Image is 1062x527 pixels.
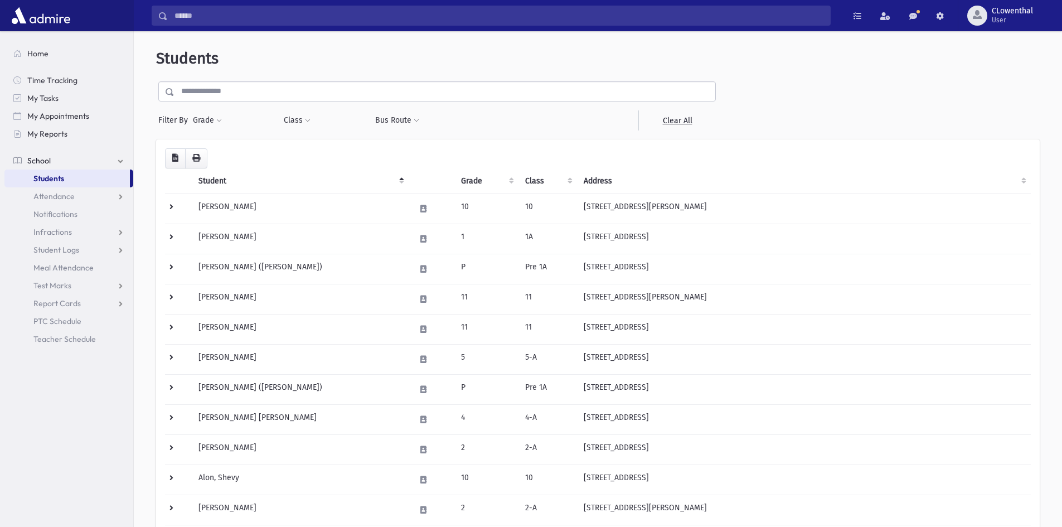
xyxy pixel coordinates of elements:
[27,93,59,103] span: My Tasks
[577,344,1031,374] td: [STREET_ADDRESS]
[4,294,133,312] a: Report Cards
[192,465,409,495] td: Alon, Shevy
[192,284,409,314] td: [PERSON_NAME]
[4,89,133,107] a: My Tasks
[4,277,133,294] a: Test Marks
[577,404,1031,434] td: [STREET_ADDRESS]
[518,374,577,404] td: Pre 1A
[9,4,73,27] img: AdmirePro
[518,434,577,465] td: 2-A
[168,6,830,26] input: Search
[454,194,518,224] td: 10
[33,227,72,237] span: Infractions
[33,281,71,291] span: Test Marks
[454,465,518,495] td: 10
[283,110,311,130] button: Class
[33,245,79,255] span: Student Logs
[192,110,222,130] button: Grade
[192,168,409,194] th: Student: activate to sort column descending
[577,314,1031,344] td: [STREET_ADDRESS]
[27,129,67,139] span: My Reports
[192,314,409,344] td: [PERSON_NAME]
[518,224,577,254] td: 1A
[577,374,1031,404] td: [STREET_ADDRESS]
[33,191,75,201] span: Attendance
[577,254,1031,284] td: [STREET_ADDRESS]
[577,284,1031,314] td: [STREET_ADDRESS][PERSON_NAME]
[518,465,577,495] td: 10
[454,168,518,194] th: Grade: activate to sort column ascending
[4,45,133,62] a: Home
[454,404,518,434] td: 4
[192,374,409,404] td: [PERSON_NAME] ([PERSON_NAME])
[192,254,409,284] td: [PERSON_NAME] ([PERSON_NAME])
[518,495,577,525] td: 2-A
[27,75,77,85] span: Time Tracking
[165,148,186,168] button: CSV
[577,168,1031,194] th: Address: activate to sort column ascending
[577,194,1031,224] td: [STREET_ADDRESS][PERSON_NAME]
[454,224,518,254] td: 1
[158,114,192,126] span: Filter By
[454,284,518,314] td: 11
[577,495,1031,525] td: [STREET_ADDRESS][PERSON_NAME]
[454,374,518,404] td: P
[454,495,518,525] td: 2
[518,314,577,344] td: 11
[454,314,518,344] td: 11
[454,434,518,465] td: 2
[192,224,409,254] td: [PERSON_NAME]
[4,71,133,89] a: Time Tracking
[27,111,89,121] span: My Appointments
[4,241,133,259] a: Student Logs
[518,194,577,224] td: 10
[454,344,518,374] td: 5
[33,316,81,326] span: PTC Schedule
[33,209,77,219] span: Notifications
[375,110,420,130] button: Bus Route
[192,434,409,465] td: [PERSON_NAME]
[4,205,133,223] a: Notifications
[638,110,716,130] a: Clear All
[518,168,577,194] th: Class: activate to sort column ascending
[4,187,133,205] a: Attendance
[992,7,1033,16] span: CLowenthal
[192,194,409,224] td: [PERSON_NAME]
[4,259,133,277] a: Meal Attendance
[4,125,133,143] a: My Reports
[518,344,577,374] td: 5-A
[577,465,1031,495] td: [STREET_ADDRESS]
[185,148,207,168] button: Print
[33,298,81,308] span: Report Cards
[192,404,409,434] td: [PERSON_NAME] [PERSON_NAME]
[4,330,133,348] a: Teacher Schedule
[156,49,219,67] span: Students
[518,404,577,434] td: 4-A
[4,170,130,187] a: Students
[992,16,1033,25] span: User
[454,254,518,284] td: P
[577,434,1031,465] td: [STREET_ADDRESS]
[33,173,64,183] span: Students
[518,254,577,284] td: Pre 1A
[33,334,96,344] span: Teacher Schedule
[27,156,51,166] span: School
[4,223,133,241] a: Infractions
[27,49,49,59] span: Home
[577,224,1031,254] td: [STREET_ADDRESS]
[4,152,133,170] a: School
[4,107,133,125] a: My Appointments
[33,263,94,273] span: Meal Attendance
[4,312,133,330] a: PTC Schedule
[192,344,409,374] td: [PERSON_NAME]
[518,284,577,314] td: 11
[192,495,409,525] td: [PERSON_NAME]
